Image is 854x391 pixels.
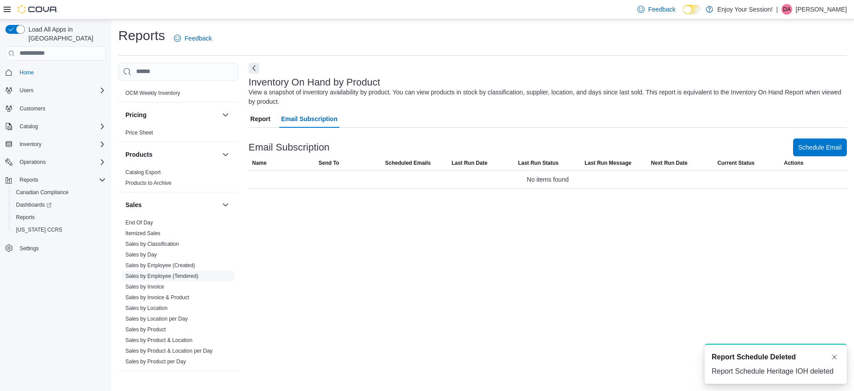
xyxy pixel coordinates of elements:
[125,200,218,209] button: Sales
[125,110,146,119] h3: Pricing
[185,34,212,43] span: Feedback
[783,4,791,15] span: DA
[125,130,153,136] a: Price Sheet
[712,366,840,377] div: Report Schedule Heritage IOH deleted
[634,0,679,18] a: Feedback
[451,159,487,167] span: Last Run Date
[776,4,778,15] p: |
[125,305,168,311] a: Sales by Location
[16,242,106,253] span: Settings
[125,326,166,333] a: Sales by Product
[16,157,106,167] span: Operations
[125,358,186,365] a: Sales by Product per Day
[125,262,195,269] span: Sales by Employee (Created)
[220,70,231,81] button: OCM
[118,127,238,142] div: Pricing
[220,200,231,210] button: Sales
[781,4,792,15] div: Darryl Allen
[249,77,380,88] h3: Inventory On Hand by Product
[16,214,35,221] span: Reports
[20,87,33,94] span: Users
[16,175,106,185] span: Reports
[16,189,68,196] span: Canadian Compliance
[584,159,631,167] span: Last Run Message
[20,176,38,183] span: Reports
[12,224,106,235] span: Washington CCRS
[12,187,72,198] a: Canadian Compliance
[125,348,213,354] a: Sales by Product & Location per Day
[125,262,195,269] a: Sales by Employee (Created)
[518,159,559,167] span: Last Run Status
[125,90,180,97] span: OCM Weekly Inventory
[125,180,171,186] a: Products to Archive
[16,103,49,114] a: Customers
[170,29,215,47] a: Feedback
[125,326,166,333] span: Sales by Product
[12,200,106,210] span: Dashboards
[16,121,106,132] span: Catalog
[12,224,66,235] a: [US_STATE] CCRS
[125,241,179,247] a: Sales by Classification
[16,67,37,78] a: Home
[125,230,161,236] a: Itemized Sales
[683,5,701,14] input: Dark Mode
[18,5,58,14] img: Cova
[125,252,157,258] a: Sales by Day
[16,157,49,167] button: Operations
[712,352,796,362] span: Report Schedule Deleted
[717,4,773,15] p: Enjoy Your Session!
[16,103,106,114] span: Customers
[16,226,62,233] span: [US_STATE] CCRS
[318,159,339,167] span: Send To
[125,305,168,312] span: Sales by Location
[118,27,165,45] h1: Reports
[125,273,198,280] span: Sales by Employee (Tendered)
[20,69,34,76] span: Home
[125,169,161,176] span: Catalog Export
[125,337,193,344] span: Sales by Product & Location
[16,85,106,96] span: Users
[125,220,153,226] a: End Of Day
[220,149,231,160] button: Products
[125,179,171,187] span: Products to Archive
[20,245,39,252] span: Settings
[125,337,193,343] a: Sales by Product & Location
[796,4,847,15] p: [PERSON_NAME]
[125,200,142,209] h3: Sales
[125,347,213,354] span: Sales by Product & Location per Day
[118,88,238,102] div: OCM
[12,212,106,223] span: Reports
[16,67,106,78] span: Home
[9,224,109,236] button: [US_STATE] CCRS
[20,123,38,130] span: Catalog
[2,241,109,254] button: Settings
[712,352,840,362] div: Notification
[125,284,164,290] a: Sales by Invoice
[25,25,106,43] span: Load All Apps in [GEOGRAPHIC_DATA]
[2,120,109,133] button: Catalog
[651,159,688,167] span: Next Run Date
[16,201,52,208] span: Dashboards
[2,156,109,168] button: Operations
[125,273,198,279] a: Sales by Employee (Tendered)
[125,294,189,301] span: Sales by Invoice & Product
[2,84,109,97] button: Users
[249,88,842,106] div: View a snapshot of inventory availability by product. You can view products in stock by classific...
[252,159,267,167] span: Name
[793,138,847,156] button: Schedule Email
[125,110,218,119] button: Pricing
[9,186,109,199] button: Canadian Compliance
[16,139,45,150] button: Inventory
[125,358,186,365] span: Sales by Product per Day
[125,294,189,301] a: Sales by Invoice & Product
[281,110,338,128] span: Email Subscription
[20,141,41,148] span: Inventory
[2,174,109,186] button: Reports
[717,159,754,167] span: Current Status
[125,316,188,322] a: Sales by Location per Day
[798,143,842,152] span: Schedule Email
[385,159,431,167] span: Scheduled Emails
[12,200,55,210] a: Dashboards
